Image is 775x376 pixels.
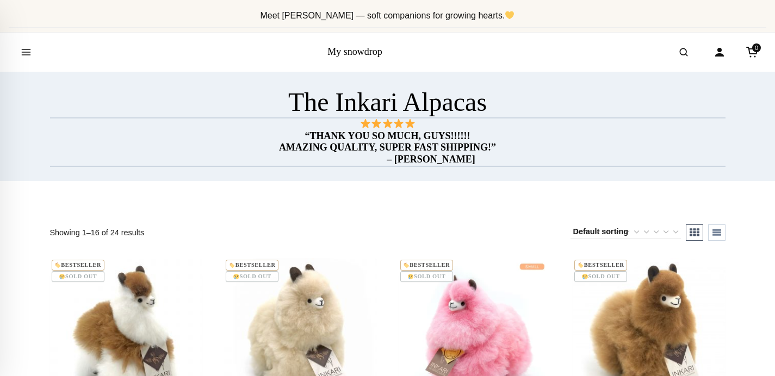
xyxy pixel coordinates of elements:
[260,11,514,20] span: Meet [PERSON_NAME] — soft companions for growing hearts.
[11,37,41,67] button: Open menu
[740,40,764,64] a: Cart
[305,130,470,141] strong: “THANK YOU SO MUCH, GUYS!!!!!!
[9,4,766,28] div: Announcement
[405,118,415,128] img: ⭐️
[571,225,681,239] select: Shop order
[327,46,382,57] a: My snowdrop
[50,224,571,241] p: Showing 1–16 of 24 results
[505,11,514,20] img: 💛
[394,118,404,128] img: ⭐️
[288,86,487,118] h1: The Inkari Alpacas
[279,142,496,153] strong: AMAZING QUALITY, SUPER FAST SHIPPING!”
[383,118,393,128] img: ⭐️
[708,40,731,64] a: Account
[371,118,381,128] img: ⭐️
[387,154,475,165] strong: – [PERSON_NAME]
[752,43,761,52] span: 0
[361,118,370,128] img: ⭐️
[668,37,699,67] button: Open search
